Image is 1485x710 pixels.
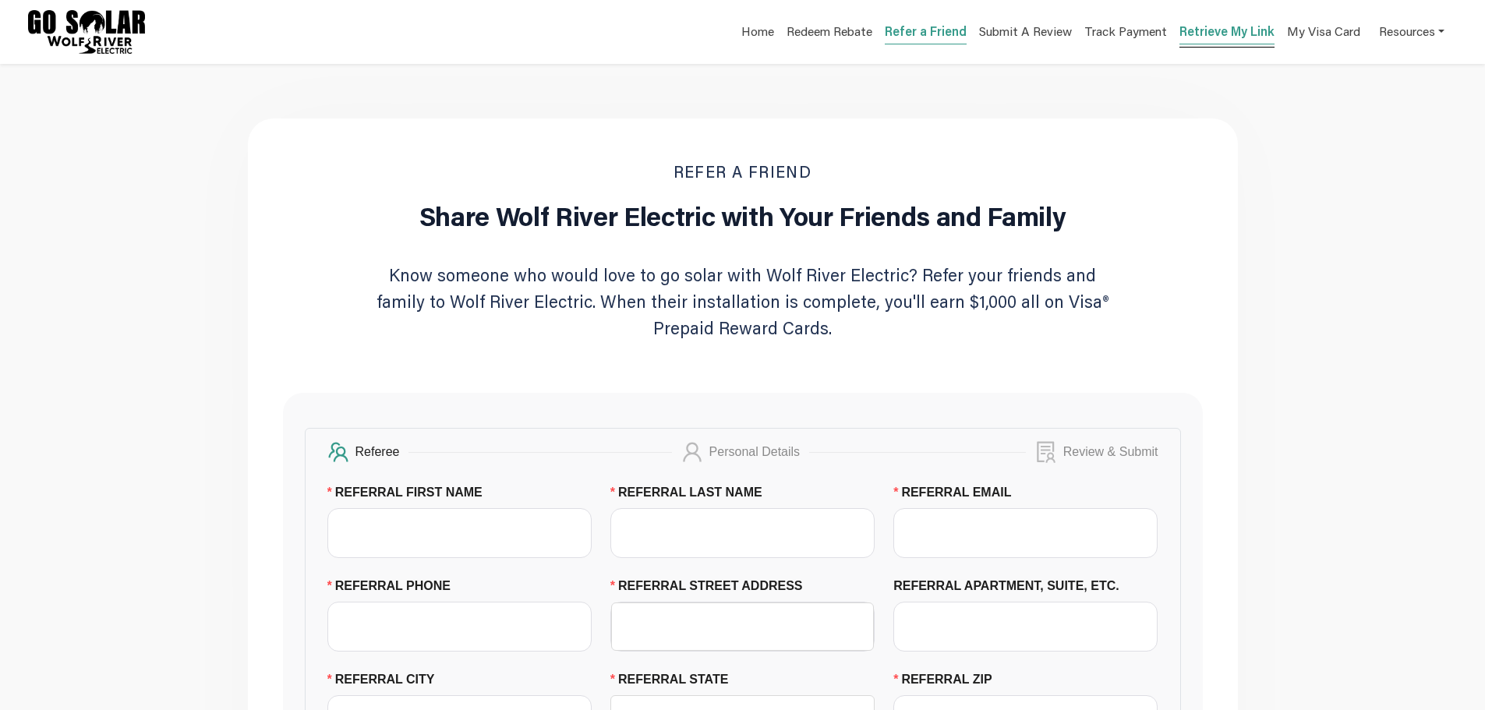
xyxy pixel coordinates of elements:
[741,23,774,45] a: Home
[327,483,495,502] label: REFERRAL FIRST NAME
[674,156,812,187] div: refer a friend
[1084,23,1167,45] a: Track Payment
[893,577,1131,595] label: REFERRAL APARTMENT, SUITE, ETC.
[893,670,1004,689] label: REFERRAL ZIP
[893,602,1158,652] input: REFERRAL APARTMENT, SUITE, ETC.
[610,508,875,558] input: REFERRAL LAST NAME
[681,441,703,463] span: user
[327,670,447,689] label: REFERRAL CITY
[376,262,1110,341] p: Know someone who would love to go solar with Wolf River Electric? Refer your friends and family t...
[327,602,592,652] input: REFERRAL PHONE
[885,23,967,44] a: Refer a Friend
[1063,441,1158,463] div: Review & Submit
[979,23,1072,45] a: Submit A Review
[1379,16,1444,48] a: Resources
[621,603,864,650] input: REFERRAL STREET ADDRESS
[787,23,872,45] a: Redeem Rebate
[327,441,349,463] span: team
[327,577,463,595] label: REFERRAL PHONE
[28,10,145,54] img: Program logo
[610,483,774,502] label: REFERRAL LAST NAME
[1179,23,1275,44] a: Retrieve My Link
[327,508,592,558] input: REFERRAL FIRST NAME
[1287,16,1360,48] a: My Visa Card
[419,203,1066,229] h1: Share Wolf River Electric with Your Friends and Family
[1035,441,1057,463] span: solution
[709,441,810,463] div: Personal Details
[893,508,1158,558] input: REFERRAL EMAIL
[610,670,741,689] label: REFERRAL STATE
[893,483,1024,502] label: REFERRAL EMAIL
[355,441,409,463] div: Referee
[610,577,815,595] label: REFERRAL STREET ADDRESS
